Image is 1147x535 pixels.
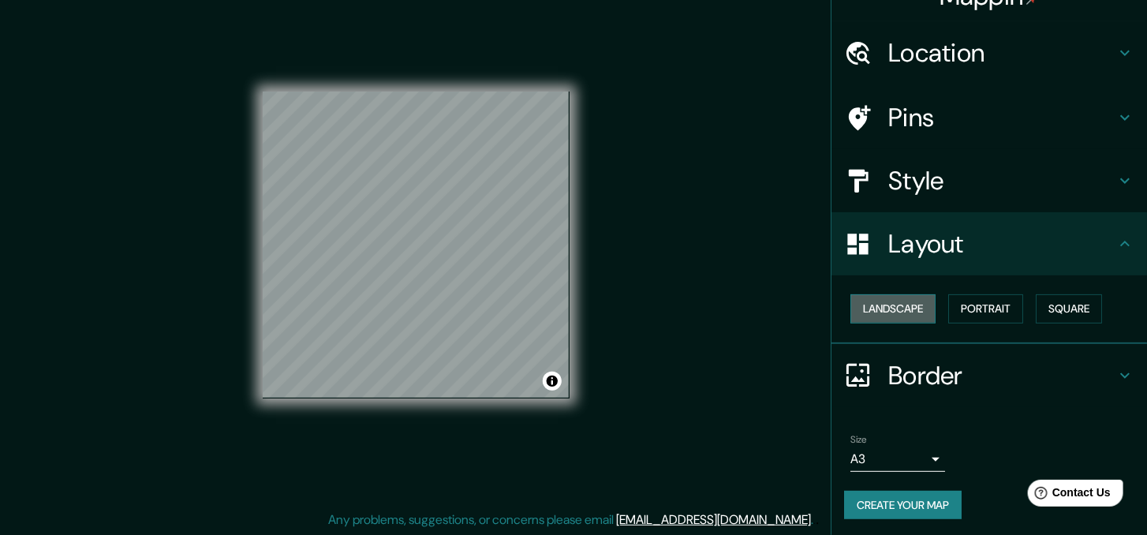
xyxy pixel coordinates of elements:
h4: Border [888,360,1115,391]
button: Landscape [850,294,936,324]
h4: Style [888,165,1115,196]
h4: Layout [888,228,1115,260]
div: . [816,511,819,529]
h4: Location [888,37,1115,69]
a: [EMAIL_ADDRESS][DOMAIN_NAME] [616,511,811,528]
iframe: Help widget launcher [1007,473,1130,518]
button: Square [1036,294,1102,324]
canvas: Map [263,92,570,398]
div: . [813,511,816,529]
p: Any problems, suggestions, or concerns please email . [328,511,813,529]
label: Size [850,432,867,446]
button: Portrait [948,294,1023,324]
div: A3 [850,447,945,472]
div: Border [831,344,1147,407]
div: Style [831,149,1147,212]
h4: Pins [888,102,1115,133]
button: Toggle attribution [543,372,562,391]
div: Location [831,21,1147,84]
div: Layout [831,212,1147,275]
button: Create your map [844,491,962,520]
div: Pins [831,86,1147,149]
